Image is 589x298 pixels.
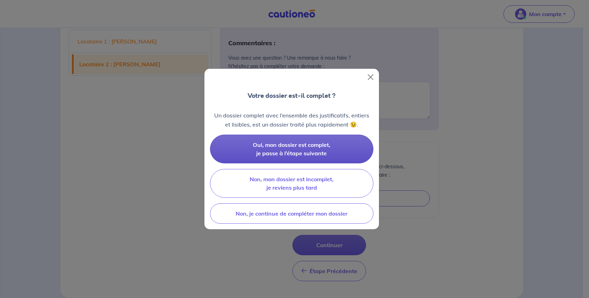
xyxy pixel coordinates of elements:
span: Non, je continue de compléter mon dossier [236,210,347,217]
button: Oui, mon dossier est complet, je passe à l’étape suivante [210,135,373,163]
span: Oui, mon dossier est complet, je passe à l’étape suivante [253,141,330,157]
button: Close [365,72,376,83]
p: Un dossier complet avec l’ensemble des justificatifs, entiers et lisibles, est un dossier traité ... [210,111,373,129]
span: Non, mon dossier est incomplet, je reviens plus tard [250,176,333,191]
button: Non, mon dossier est incomplet, je reviens plus tard [210,169,373,198]
p: Votre dossier est-il complet ? [248,91,336,100]
button: Non, je continue de compléter mon dossier [210,203,373,224]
